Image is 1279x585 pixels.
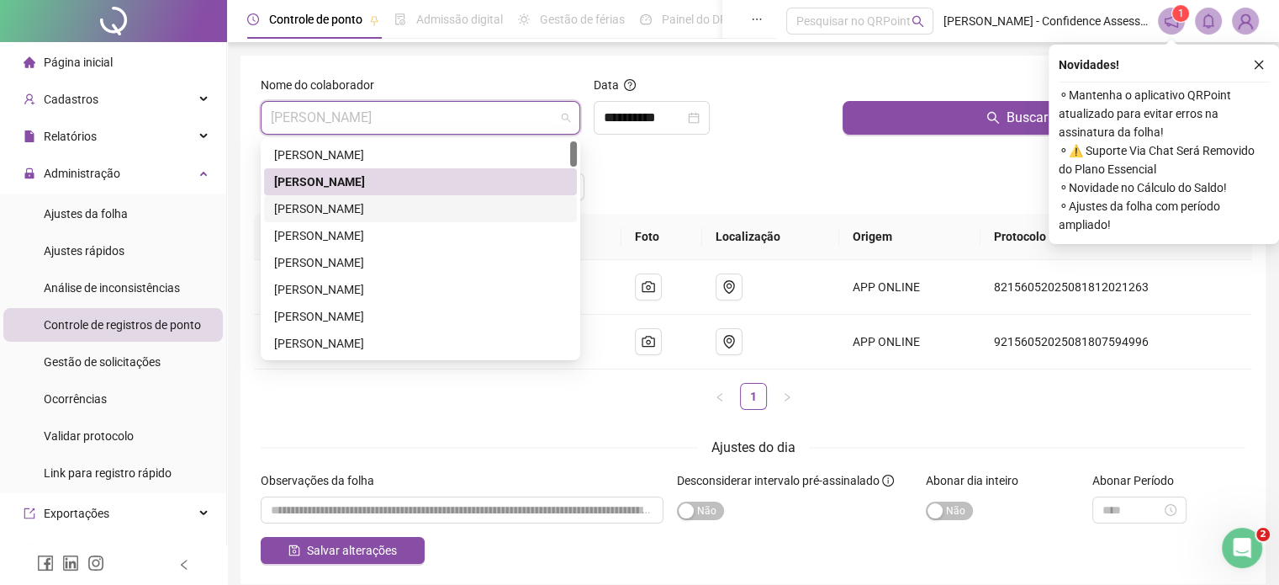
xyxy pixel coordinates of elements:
button: right [774,383,801,410]
span: Painel do DP [662,13,727,26]
span: Validar protocolo [44,429,134,443]
span: Ajustes do dia [711,439,795,455]
th: Origem [839,214,980,260]
span: Buscar registros [1007,108,1102,128]
div: [PERSON_NAME] [274,280,567,299]
span: dashboard [640,13,652,25]
div: CLAUDIANA MARIA DA CONCEIÇÃO [264,330,577,357]
div: [PERSON_NAME] [274,199,567,218]
span: close [1253,59,1265,71]
div: BRENDO SOUZA SOARES [264,249,577,276]
span: [PERSON_NAME] - Confidence Assessoria e Administração de Condominios [943,12,1148,30]
span: ⚬ Ajustes da folha com período ampliado! [1059,197,1269,234]
td: 92156052025081807594996 [980,315,1252,370]
span: Gestão de férias [540,13,625,26]
label: Abonar dia inteiro [926,471,1029,490]
span: Ajustes rápidos [44,244,124,258]
div: [PERSON_NAME] [274,334,567,353]
li: Página anterior [706,383,733,410]
span: save [288,545,300,556]
div: ADRIANO ALVES DE OLIVEIRA [264,141,577,168]
div: [PERSON_NAME] [274,226,567,245]
div: CARLOS VITOR ROCHA VIANA [264,303,577,330]
th: Localização [702,214,839,260]
span: Gestão de solicitações [44,355,161,369]
span: ellipsis [751,13,763,25]
sup: 1 [1172,5,1189,22]
th: Foto [621,214,702,260]
td: APP ONLINE [839,260,980,315]
span: environment [722,280,736,294]
span: ⚬ ⚠️ Suporte Via Chat Será Removido do Plano Essencial [1059,141,1269,178]
span: Admissão digital [416,13,503,26]
span: Página inicial [44,56,113,69]
a: 1 [741,384,766,409]
label: Abonar Período [1092,471,1185,490]
div: CARLOS MAURICIO DOS SANTOS MATOS [264,276,577,303]
iframe: Intercom live chat [1222,528,1262,568]
span: info-circle [882,475,894,487]
span: Cadastros [44,93,98,106]
span: sun [518,13,530,25]
span: Desconsiderar intervalo pré-assinalado [677,474,880,487]
span: right [782,392,792,402]
span: instagram [87,555,104,572]
span: left [178,559,190,571]
div: [PERSON_NAME] [274,307,567,326]
span: facebook [37,555,54,572]
span: 1 [1178,8,1184,19]
span: lock [24,168,35,179]
button: left [706,383,733,410]
span: search [912,15,924,28]
span: home [24,56,35,68]
span: notification [1164,13,1179,29]
span: Exportações [44,507,109,520]
li: 1 [740,383,767,410]
button: Buscar registros [843,101,1245,135]
span: Integrações [44,544,106,557]
span: camera [642,280,655,294]
span: Ajustes da folha [44,207,128,221]
div: [PERSON_NAME] [274,173,567,191]
th: Protocolo [980,214,1252,260]
span: Novidades ! [1059,56,1119,74]
label: Nome do colaborador [261,76,385,94]
span: export [24,508,35,519]
span: Salvar alterações [307,541,397,560]
span: Relatórios [44,130,97,143]
span: Análise de inconsistências [44,281,180,295]
span: search [986,111,1000,125]
span: pushpin [369,15,379,25]
span: camera [642,335,655,348]
span: Administração [44,167,120,180]
span: Link para registro rápido [44,466,172,480]
span: file [24,130,35,142]
label: Observações da folha [261,471,385,490]
span: Ocorrências [44,392,107,406]
img: 78724 [1233,8,1258,34]
span: file-done [394,13,406,25]
span: left [715,392,725,402]
div: ALYSSON VINICIUS SANTOS [264,195,577,222]
span: linkedin [62,555,79,572]
span: Controle de ponto [269,13,362,26]
span: ⚬ Mantenha o aplicativo QRPoint atualizado para evitar erros na assinatura da folha! [1059,86,1269,141]
td: APP ONLINE [839,315,980,370]
span: environment [722,335,736,348]
button: Salvar alterações [261,537,425,564]
div: [PERSON_NAME] [274,146,567,164]
span: 2 [1256,528,1270,541]
span: ⚬ Novidade no Cálculo do Saldo! [1059,178,1269,197]
li: Próxima página [774,383,801,410]
span: Data [594,78,619,92]
div: AILTON JOSÉ DOS SANTOS [264,168,577,195]
span: bell [1201,13,1216,29]
div: ANDERSON SANTOS NOVAES [264,222,577,249]
span: question-circle [624,79,636,91]
span: clock-circle [247,13,259,25]
span: AILTON JOSÉ DOS SANTOS [271,102,570,134]
span: Controle de registros de ponto [44,318,201,332]
td: 82156052025081812021263 [980,260,1252,315]
div: [PERSON_NAME] [274,253,567,272]
span: user-add [24,93,35,105]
